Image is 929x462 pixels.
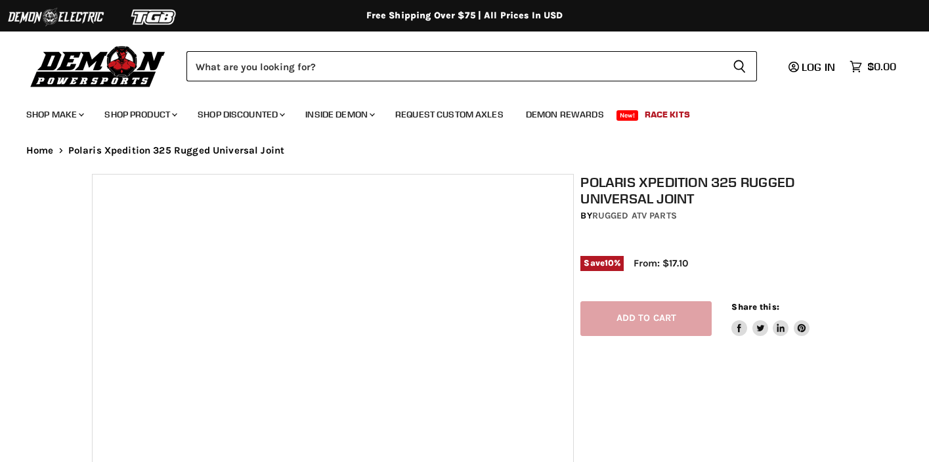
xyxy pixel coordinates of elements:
a: Shop Product [95,101,185,128]
a: Inside Demon [295,101,383,128]
h1: Polaris Xpedition 325 Rugged Universal Joint [580,174,844,207]
span: 10 [605,258,614,268]
a: Demon Rewards [516,101,614,128]
a: $0.00 [843,57,903,76]
input: Search [186,51,722,81]
a: Home [26,145,54,156]
a: Shop Discounted [188,101,293,128]
a: Log in [783,61,843,73]
div: by [580,209,844,223]
span: Polaris Xpedition 325 Rugged Universal Joint [68,145,285,156]
ul: Main menu [16,96,893,128]
span: New! [616,110,639,121]
span: $0.00 [867,60,896,73]
a: Race Kits [635,101,700,128]
span: Share this: [731,302,779,312]
a: Rugged ATV Parts [592,210,677,221]
form: Product [186,51,757,81]
a: Shop Make [16,101,92,128]
img: Demon Powersports [26,43,170,89]
span: Log in [802,60,835,73]
img: TGB Logo 2 [105,5,204,30]
span: From: $17.10 [634,257,688,269]
button: Search [722,51,757,81]
a: Request Custom Axles [385,101,513,128]
span: Save % [580,256,624,270]
aside: Share this: [731,301,810,336]
img: Demon Electric Logo 2 [7,5,105,30]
